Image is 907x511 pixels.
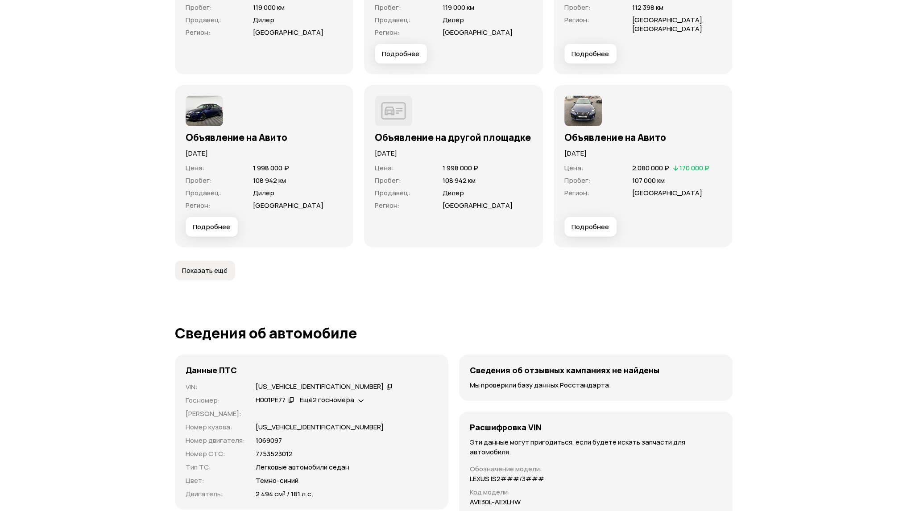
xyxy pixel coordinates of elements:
[564,132,722,143] h3: Объявление на Авито
[256,422,384,432] p: [US_VEHICLE_IDENTIFICATION_NUMBER]
[382,49,419,58] span: Подробнее
[375,176,401,185] span: Пробег :
[375,201,400,210] span: Регион :
[256,462,349,472] p: Легковые автомобили седан
[253,28,323,37] span: [GEOGRAPHIC_DATA]
[253,15,274,25] span: Дилер
[443,15,464,25] span: Дилер
[632,176,665,185] span: 107 000 км
[186,449,245,459] p: Номер СТС :
[186,422,245,432] p: Номер кузова :
[470,474,544,484] p: LEXUS IS2###/3###
[193,223,230,231] span: Подробнее
[564,3,591,12] span: Пробег :
[182,266,228,275] span: Показать ещё
[564,188,589,198] span: Регион :
[632,3,663,12] span: 112 398 км
[186,409,245,419] p: [PERSON_NAME] :
[186,176,212,185] span: Пробег :
[564,15,589,25] span: Регион :
[443,176,476,185] span: 108 942 км
[186,15,221,25] span: Продавец :
[375,3,401,12] span: Пробег :
[470,437,722,457] p: Эти данные могут пригодиться, если будете искать запчасти для автомобиля.
[186,436,245,445] p: Номер двигателя :
[186,132,343,143] h3: Объявление на Авито
[470,422,542,432] h4: Расшифровка VIN
[186,201,211,210] span: Регион :
[186,28,211,37] span: Регион :
[443,28,513,37] span: [GEOGRAPHIC_DATA]
[679,163,709,173] span: 170 000 ₽
[186,217,238,237] button: Подробнее
[186,365,237,375] h4: Данные ПТС
[443,163,478,173] span: 1 998 000 ₽
[186,163,205,173] span: Цена :
[186,3,212,12] span: Пробег :
[470,487,544,497] p: Код модели :
[470,365,659,375] h4: Сведения об отзывных кампаниях не найдены
[186,382,245,392] p: VIN :
[470,497,521,507] p: AVE30L-AEXLHW
[632,15,704,33] span: [GEOGRAPHIC_DATA], [GEOGRAPHIC_DATA]
[470,380,722,390] p: Мы проверили базу данных Росстандарта.
[375,163,394,173] span: Цена :
[375,188,410,198] span: Продавец :
[632,188,702,198] span: [GEOGRAPHIC_DATA]
[186,396,245,405] p: Госномер :
[443,188,464,198] span: Дилер
[564,148,722,158] p: [DATE]
[186,188,221,198] span: Продавец :
[375,28,400,37] span: Регион :
[564,217,617,237] button: Подробнее
[186,489,245,499] p: Двигатель :
[564,176,591,185] span: Пробег :
[375,132,532,143] h3: Объявление на другой площадке
[375,148,532,158] p: [DATE]
[253,3,285,12] span: 119 000 км
[299,395,354,404] span: Ещё 2 госномера
[186,148,343,158] p: [DATE]
[175,261,235,280] button: Показать ещё
[470,464,544,474] p: Обозначение модели :
[253,188,274,198] span: Дилер
[186,476,245,486] p: Цвет :
[443,3,474,12] span: 119 000 км
[564,163,584,173] span: Цена :
[256,489,313,499] p: 2 494 см³ / 181 л.с.
[186,462,245,472] p: Тип ТС :
[632,163,669,173] span: 2 080 000 ₽
[375,44,427,64] button: Подробнее
[175,325,733,341] h1: Сведения об автомобиле
[253,163,289,173] span: 1 998 000 ₽
[572,223,609,231] span: Подробнее
[572,49,609,58] span: Подробнее
[256,382,384,391] div: [US_VEHICLE_IDENTIFICATION_NUMBER]
[256,396,286,405] div: Н001РЕ77
[256,476,298,486] p: Темно-синий
[375,15,410,25] span: Продавец :
[256,449,293,459] p: 7753523012
[253,201,323,210] span: [GEOGRAPHIC_DATA]
[253,176,286,185] span: 108 942 км
[564,44,617,64] button: Подробнее
[256,436,282,445] p: 1069097
[443,201,513,210] span: [GEOGRAPHIC_DATA]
